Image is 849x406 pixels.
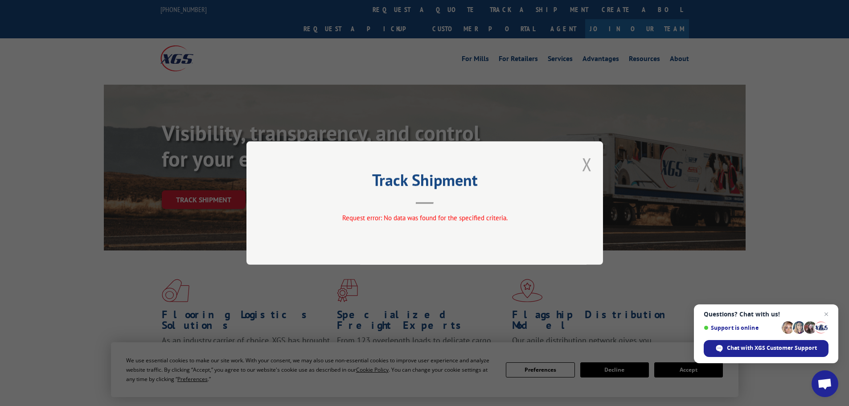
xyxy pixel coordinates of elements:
h2: Track Shipment [291,174,558,191]
button: Close modal [582,152,592,176]
span: Close chat [821,309,832,320]
span: Questions? Chat with us! [704,311,828,318]
div: Chat with XGS Customer Support [704,340,828,357]
span: Request error: No data was found for the specified criteria. [342,213,507,222]
span: Chat with XGS Customer Support [727,344,817,352]
span: Support is online [704,324,779,331]
div: Open chat [812,370,838,397]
